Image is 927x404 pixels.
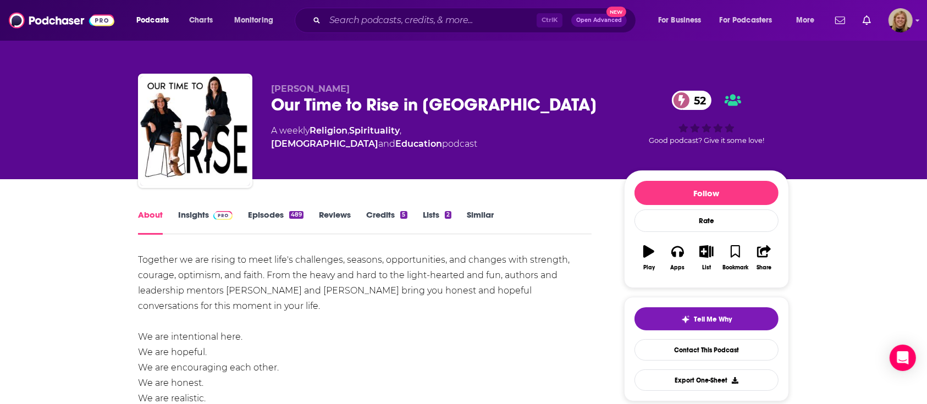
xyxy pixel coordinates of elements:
[189,13,213,28] span: Charts
[310,125,347,136] a: Religion
[649,136,764,145] span: Good podcast? Give it some love!
[395,139,442,149] a: Education
[227,12,288,29] button: open menu
[831,11,849,30] a: Show notifications dropdown
[178,209,233,235] a: InsightsPodchaser Pro
[271,139,378,149] a: [DEMOGRAPHIC_DATA]
[750,238,779,278] button: Share
[271,124,606,151] div: A weekly podcast
[634,238,663,278] button: Play
[663,238,692,278] button: Apps
[248,209,304,235] a: Episodes489
[683,91,711,110] span: 52
[757,264,771,271] div: Share
[182,12,219,29] a: Charts
[702,264,711,271] div: List
[889,8,913,32] span: Logged in as avansolkema
[129,12,183,29] button: open menu
[319,209,351,235] a: Reviews
[445,211,451,219] div: 2
[305,8,647,33] div: Search podcasts, credits, & more...
[634,209,779,232] div: Rate
[9,10,114,31] img: Podchaser - Follow, Share and Rate Podcasts
[140,76,250,186] img: Our Time to Rise in Midlife
[234,13,273,28] span: Monitoring
[271,84,350,94] span: [PERSON_NAME]
[650,12,715,29] button: open menu
[467,209,494,235] a: Similar
[136,13,169,28] span: Podcasts
[634,181,779,205] button: Follow
[576,18,622,23] span: Open Advanced
[658,13,702,28] span: For Business
[347,125,349,136] span: ,
[634,369,779,391] button: Export One-Sheet
[858,11,875,30] a: Show notifications dropdown
[720,13,772,28] span: For Podcasters
[681,315,690,324] img: tell me why sparkle
[713,12,788,29] button: open menu
[606,7,626,17] span: New
[634,339,779,361] a: Contact This Podcast
[423,209,451,235] a: Lists2
[378,139,395,149] span: and
[138,209,163,235] a: About
[643,264,655,271] div: Play
[289,211,304,219] div: 489
[400,125,401,136] span: ,
[325,12,537,29] input: Search podcasts, credits, & more...
[694,315,732,324] span: Tell Me Why
[213,211,233,220] img: Podchaser Pro
[366,209,407,235] a: Credits5
[537,13,562,27] span: Ctrl K
[889,8,913,32] img: User Profile
[889,8,913,32] button: Show profile menu
[571,14,627,27] button: Open AdvancedNew
[624,84,789,152] div: 52Good podcast? Give it some love!
[692,238,721,278] button: List
[634,307,779,330] button: tell me why sparkleTell Me Why
[890,345,916,371] div: Open Intercom Messenger
[400,211,407,219] div: 5
[721,238,749,278] button: Bookmark
[349,125,400,136] a: Spirituality
[796,13,815,28] span: More
[722,264,748,271] div: Bookmark
[788,12,829,29] button: open menu
[672,91,711,110] a: 52
[671,264,685,271] div: Apps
